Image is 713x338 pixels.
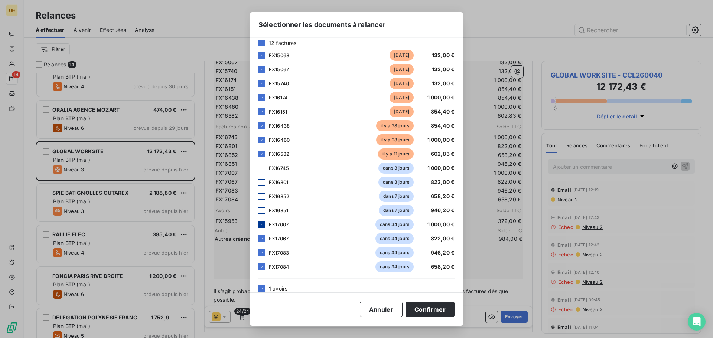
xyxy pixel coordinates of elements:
span: dans 34 jours [375,233,414,244]
span: FX16438 [269,123,290,129]
span: FX16801 [269,179,288,185]
button: Confirmer [406,302,455,317]
span: 946,20 € [431,207,455,213]
span: 132,00 € [432,66,455,72]
span: [DATE] [390,50,414,61]
span: FX15068 [269,52,289,58]
span: 132,00 € [432,80,455,86]
span: dans 34 jours [375,261,414,272]
span: Sélectionner les documents à relancer [258,20,386,30]
span: FX15067 [269,66,289,72]
div: Open Intercom Messenger [688,313,706,331]
span: FX16460 [269,137,290,143]
span: [DATE] [390,92,414,103]
span: il y a 28 jours [376,134,414,145]
span: 658,20 € [431,193,455,199]
span: 658,20 € [431,263,455,270]
span: FX16582 [269,151,289,157]
span: FX16745 [269,165,289,171]
span: FX16174 [269,95,288,101]
span: 822,00 € [431,179,455,185]
span: 1 000,00 € [427,221,455,227]
span: dans 34 jours [375,219,414,230]
span: 1 000,00 € [427,137,455,143]
span: FX16852 [269,193,289,199]
span: [DATE] [390,78,414,89]
span: 854,40 € [431,108,455,115]
span: FX17007 [269,221,289,227]
span: 946,20 € [431,249,455,256]
span: dans 3 jours [378,177,414,188]
span: FX15740 [269,81,289,86]
button: Annuler [360,302,403,317]
span: il y a 11 jours [378,148,414,160]
span: 854,40 € [431,122,455,129]
span: FX16151 [269,109,287,115]
span: dans 7 jours [379,205,414,216]
span: 602,83 € [431,151,455,157]
span: 1 000,00 € [427,165,455,171]
span: il y a 28 jours [376,120,414,131]
span: 12 factures [269,39,297,47]
span: 1 avoirs [269,285,287,292]
span: FX17067 [269,236,289,242]
span: [DATE] [390,106,414,117]
span: 822,00 € [431,235,455,242]
span: dans 3 jours [378,163,414,174]
span: 1 000,00 € [427,94,455,101]
span: dans 34 jours [375,247,414,258]
span: FX17084 [269,264,289,270]
span: [DATE] [390,64,414,75]
span: FX17083 [269,250,289,256]
span: dans 7 jours [379,191,414,202]
span: 132,00 € [432,52,455,58]
span: FX16851 [269,207,288,213]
